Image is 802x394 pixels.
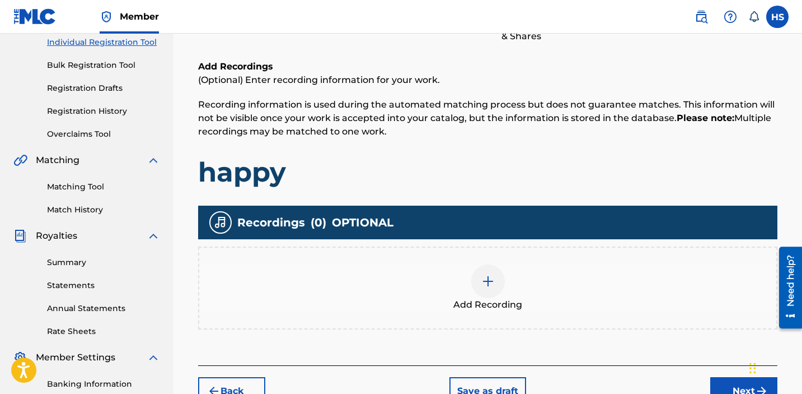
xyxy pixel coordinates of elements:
[147,229,160,243] img: expand
[766,6,789,28] div: User Menu
[36,154,79,167] span: Matching
[36,229,77,243] span: Royalties
[47,181,160,193] a: Matching Tool
[36,351,115,364] span: Member Settings
[771,243,802,333] iframe: Resource Center
[13,154,27,167] img: Matching
[453,298,522,312] span: Add Recording
[120,10,159,23] span: Member
[311,214,326,231] span: ( 0 )
[147,154,160,167] img: expand
[214,216,227,229] img: recording
[47,326,160,337] a: Rate Sheets
[749,351,756,385] div: Drag
[677,113,734,123] strong: Please note:
[47,128,160,140] a: Overclaims Tool
[746,340,802,394] iframe: Chat Widget
[47,36,160,48] a: Individual Registration Tool
[748,11,759,22] div: Notifications
[198,99,775,137] span: Recording information is used during the automated matching process but does not guarantee matche...
[724,10,737,24] img: help
[100,10,113,24] img: Top Rightsholder
[47,280,160,291] a: Statements
[237,214,305,231] span: Recordings
[198,155,777,189] h1: happy
[719,6,742,28] div: Help
[695,10,708,24] img: search
[13,351,27,364] img: Member Settings
[690,6,712,28] a: Public Search
[47,59,160,71] a: Bulk Registration Tool
[198,75,440,85] span: (Optional) Enter recording information for your work.
[198,60,777,73] h6: Add Recordings
[47,378,160,390] a: Banking Information
[47,82,160,94] a: Registration Drafts
[13,8,57,25] img: MLC Logo
[47,303,160,314] a: Annual Statements
[147,351,160,364] img: expand
[481,275,495,288] img: add
[13,229,27,243] img: Royalties
[332,214,393,231] span: OPTIONAL
[47,257,160,268] a: Summary
[47,204,160,216] a: Match History
[47,105,160,117] a: Registration History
